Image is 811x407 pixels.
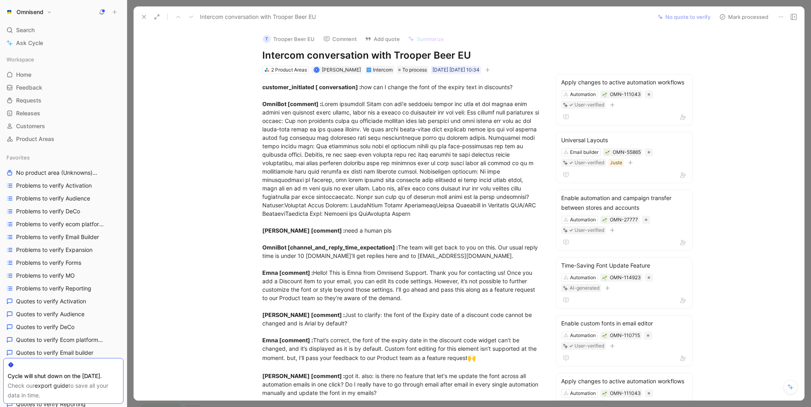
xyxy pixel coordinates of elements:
img: Omnisend [5,8,13,16]
span: Quotes to verify Ecom platforms [16,336,105,344]
div: 🌱 [602,92,607,97]
div: User-verified [574,101,604,109]
div: OMN-27777 [610,216,638,224]
span: Problems to verify Email Builder [16,233,99,241]
a: Problems to verify MO [3,270,124,282]
span: 🙌 [467,354,476,362]
a: Quotes to verify Activation [3,295,124,307]
div: Automation [570,389,596,397]
div: Apply changes to active automation workflows [561,376,687,386]
span: Problems to verify MO [16,272,75,280]
img: 🌱 [602,218,607,223]
div: Cycle will shut down on the [DATE]. [8,371,119,381]
span: Summarize [417,35,444,43]
div: User-verified [574,226,604,234]
img: 🌱 [602,391,607,396]
a: Problems to verify Expansion [3,244,124,256]
div: OMN-55865 [613,148,641,156]
div: Intercom [373,66,393,74]
span: Problems to verify Reporting [16,284,91,292]
a: Problems to verify ecom platforms [3,218,124,230]
div: T [263,35,271,43]
button: 🌱 [602,333,607,338]
div: Workspace [3,53,124,65]
span: [PERSON_NAME] [322,67,361,73]
button: 🌱 [602,217,607,223]
strong: customer_initiated [ conversation] : [262,84,361,90]
button: Mark processed [716,11,772,22]
div: Time-Saving Font Update Feature [561,261,687,270]
span: No product area (Unknowns) [16,169,103,177]
a: Problems to verify Forms [3,257,124,269]
img: 🌱 [602,276,607,280]
span: Customers [16,122,45,130]
a: Problems to verify DeCo [3,205,124,217]
a: Product Areas [3,133,124,145]
div: Automation [570,90,596,98]
span: Problems to verify Forms [16,259,81,267]
div: Juste [610,159,622,167]
div: Automation [570,216,596,224]
a: Problems to verify Activation [3,180,124,192]
span: Requests [16,96,41,104]
span: Quotes to verify Email builder [16,349,93,357]
img: 🌱 [602,333,607,338]
button: TTrooper Beer EU [259,33,318,45]
strong: [PERSON_NAME] [comment] : [262,372,345,379]
h1: Omnisend [16,8,43,16]
div: 2 Product Areas [271,66,307,74]
button: Add quote [361,33,403,45]
strong: Emna [comment] : [262,269,313,276]
span: Problems to verify Expansion [16,246,93,254]
div: To process [397,66,428,74]
span: To process [402,66,427,74]
a: Customers [3,120,124,132]
div: Universal Layouts [561,135,687,145]
h1: Intercom conversation with Trooper Beer EU [262,49,541,62]
div: OMN-114923 [610,274,641,282]
a: Home [3,69,124,81]
span: Releases [16,109,40,117]
a: Problems to verify Email Builder [3,231,124,243]
strong: OmniBot [comment] : [262,100,321,107]
a: Quotes to verify Audience [3,308,124,320]
span: Feedback [16,84,42,92]
div: 🌱 [602,275,607,280]
div: Enable custom fonts in email editor [561,319,687,328]
a: Requests [3,94,124,106]
div: OMN-111043 [610,389,641,397]
div: Email builder [570,148,599,156]
div: [DATE] [DATE] 10:34 [432,66,480,74]
div: OMN-111043 [610,90,641,98]
span: Other [104,337,117,343]
div: Apply changes to active automation workflows [561,78,687,87]
strong: Emna [comment] : [262,337,313,344]
span: Product Areas [16,135,54,143]
span: Workspace [6,55,34,63]
div: Automation [570,274,596,282]
a: Problems to verify Reporting [3,282,124,295]
div: User-verified [574,342,604,350]
div: User-verified [574,159,604,167]
a: Releases [3,107,124,119]
button: 🌱 [602,391,607,396]
span: Problems to verify Audience [16,194,90,202]
button: No quote to verify [654,11,714,22]
div: Favorites [3,151,124,164]
a: Quotes to verify DeCo [3,321,124,333]
span: Favorites [6,153,30,162]
div: AI-generated [570,284,599,292]
a: Ask Cycle [3,37,124,49]
img: 🌱 [602,92,607,97]
button: 🌱 [605,149,610,155]
div: Search [3,24,124,36]
div: Enable automation and campaign transfer between stores and accounts [561,193,687,213]
a: export guide [35,382,68,389]
button: Summarize [404,33,448,45]
span: Problems to verify DeCo [16,207,80,215]
div: Check our to save all your data in time. [8,381,119,400]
